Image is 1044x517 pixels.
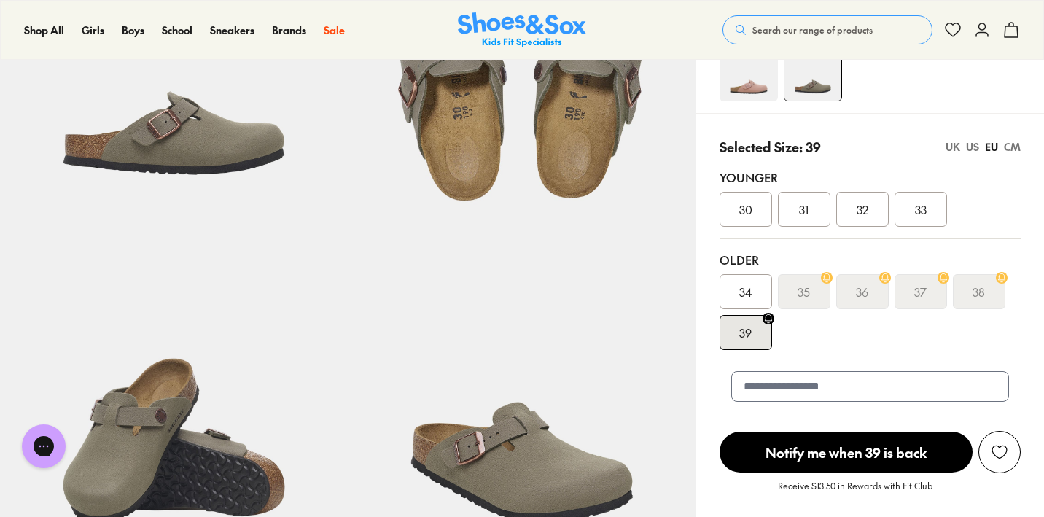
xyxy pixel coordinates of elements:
a: School [162,23,192,38]
span: Notify me when 39 is back [720,432,973,473]
iframe: Gorgias live chat messenger [15,419,73,473]
a: Boys [122,23,144,38]
a: Sneakers [210,23,254,38]
img: 4-549362_1 [720,43,778,101]
div: US [966,139,979,155]
a: Shop All [24,23,64,38]
span: Sale [324,23,345,37]
div: Younger [720,168,1021,186]
img: SNS_Logo_Responsive.svg [458,12,586,48]
span: Girls [82,23,104,37]
button: Notify me when 39 is back [720,431,973,473]
button: Add to Wishlist [978,431,1021,473]
span: Boys [122,23,144,37]
a: Shoes & Sox [458,12,586,48]
span: 31 [799,201,809,218]
div: UK [946,139,960,155]
span: 34 [739,283,752,300]
span: 30 [739,201,752,218]
span: Sneakers [210,23,254,37]
div: EU [985,139,998,155]
span: 33 [915,201,927,218]
div: Older [720,251,1021,268]
s: 38 [973,283,985,300]
a: Sale [324,23,345,38]
span: Search our range of products [752,23,873,36]
s: 39 [739,324,752,341]
a: Girls [82,23,104,38]
s: 35 [798,283,810,300]
s: 37 [914,283,927,300]
button: Search our range of products [722,15,932,44]
p: Selected Size: 39 [720,137,821,157]
div: CM [1004,139,1021,155]
a: Brands [272,23,306,38]
s: 36 [856,283,868,300]
span: Shop All [24,23,64,37]
p: Receive $13.50 in Rewards with Fit Club [778,479,932,505]
span: 32 [857,201,868,218]
span: Brands [272,23,306,37]
img: 4-549357_1 [784,44,841,101]
span: School [162,23,192,37]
